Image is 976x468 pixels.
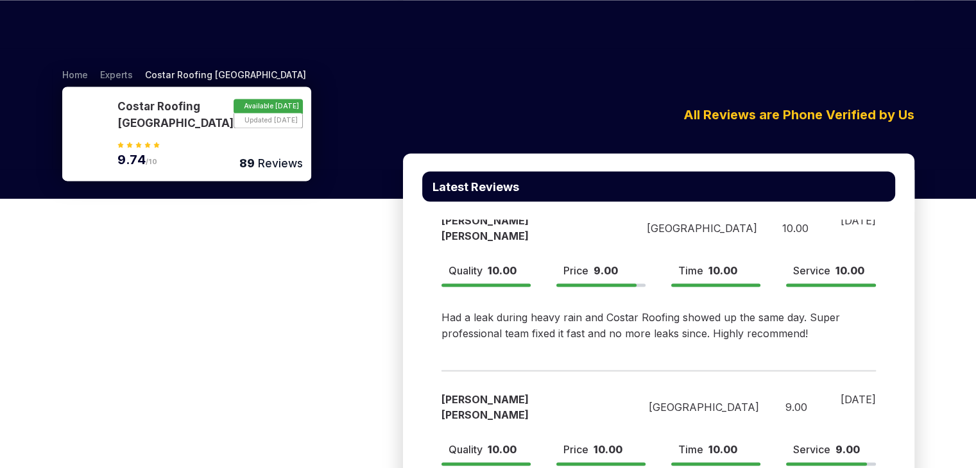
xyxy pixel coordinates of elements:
a: Home [62,69,88,81]
p: Latest Reviews [432,181,519,193]
span: Reviews [255,156,303,170]
span: 9.74 [117,152,146,167]
span: 89 [239,156,255,170]
span: 10.00 [708,443,737,456]
iframe: OpenWidget widget [724,10,976,468]
span: 10.00 [488,443,517,456]
span: Quality [449,442,483,457]
span: Had a leak during heavy rain and Costar Roofing showed up the same day. Super professional team f... [441,311,840,340]
span: 10.00 [708,264,737,277]
span: Price [563,263,588,278]
span: 9.00 [594,264,618,277]
span: Time [678,442,703,457]
span: Quality [449,263,483,278]
a: Experts [100,69,133,81]
span: 10.00 [594,443,622,456]
nav: Breadcrumb [62,69,306,81]
div: [PERSON_NAME] [PERSON_NAME] [441,392,615,422]
span: Time [678,263,703,278]
span: Price [563,442,588,457]
span: [GEOGRAPHIC_DATA] [647,221,757,236]
div: [PERSON_NAME] [PERSON_NAME] [441,213,615,244]
span: Costar Roofing [GEOGRAPHIC_DATA] [145,69,306,81]
span: 10.00 [488,264,517,277]
div: All Reviews are Phone Verified by Us [403,105,914,124]
span: /10 [146,158,157,166]
span: [GEOGRAPHIC_DATA] [648,399,758,415]
p: Costar Roofing [GEOGRAPHIC_DATA] [62,87,311,125]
